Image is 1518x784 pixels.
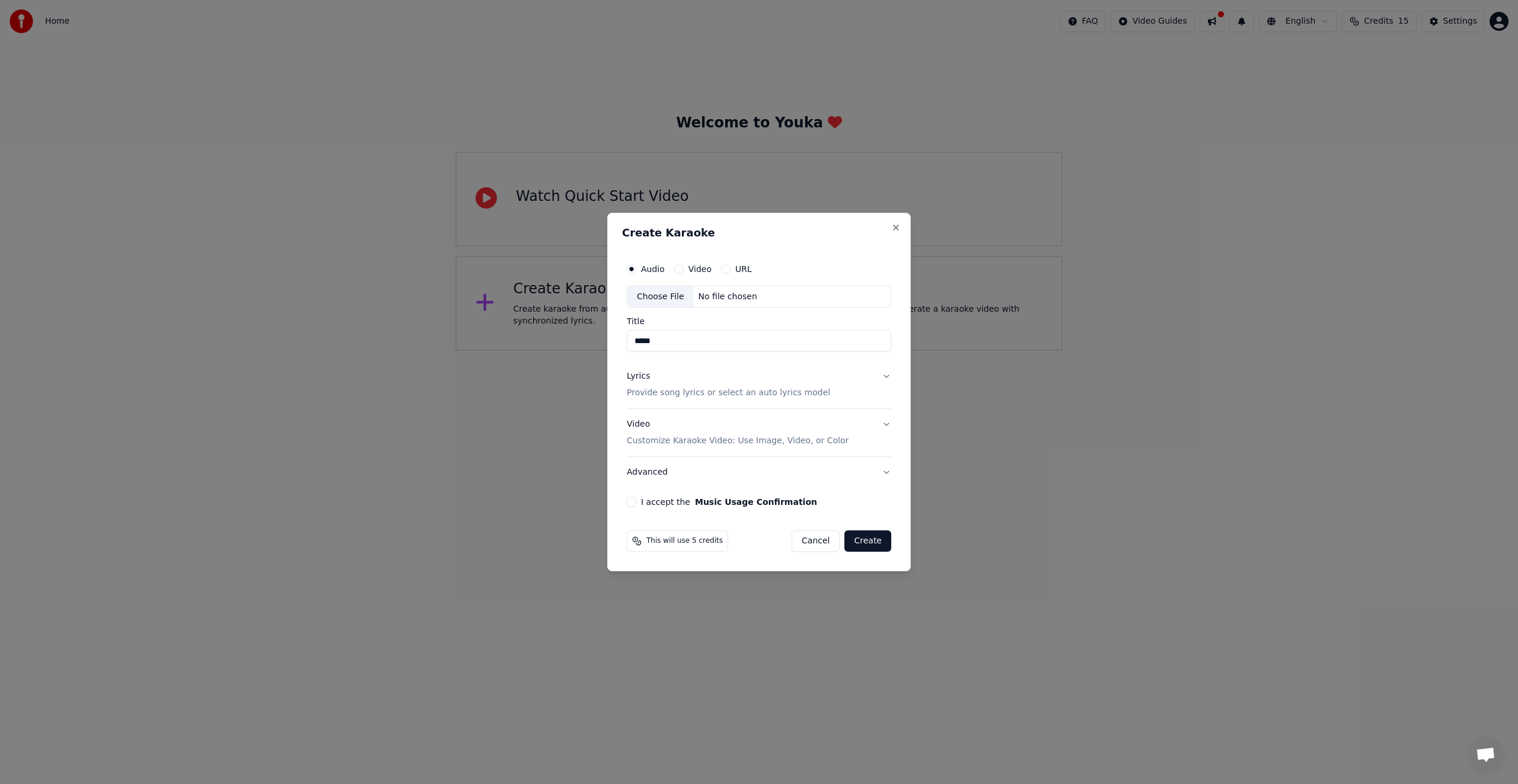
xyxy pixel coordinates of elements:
[627,388,830,399] p: Provide song lyrics or select an auto lyrics model
[627,409,891,457] button: VideoCustomize Karaoke Video: Use Image, Video, or Color
[627,318,891,326] label: Title
[694,291,762,303] div: No file chosen
[622,228,896,238] h2: Create Karaoke
[844,530,891,552] button: Create
[641,265,665,273] label: Audio
[627,435,849,447] p: Customize Karaoke Video: Use Image, Video, or Color
[792,530,840,552] button: Cancel
[627,419,849,447] div: Video
[641,498,817,506] label: I accept the
[627,371,650,383] div: Lyrics
[646,536,723,546] span: This will use 5 credits
[627,286,694,308] div: Choose File
[735,265,752,273] label: URL
[627,361,891,409] button: LyricsProvide song lyrics or select an auto lyrics model
[688,265,712,273] label: Video
[627,457,891,488] button: Advanced
[695,498,817,506] button: I accept the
